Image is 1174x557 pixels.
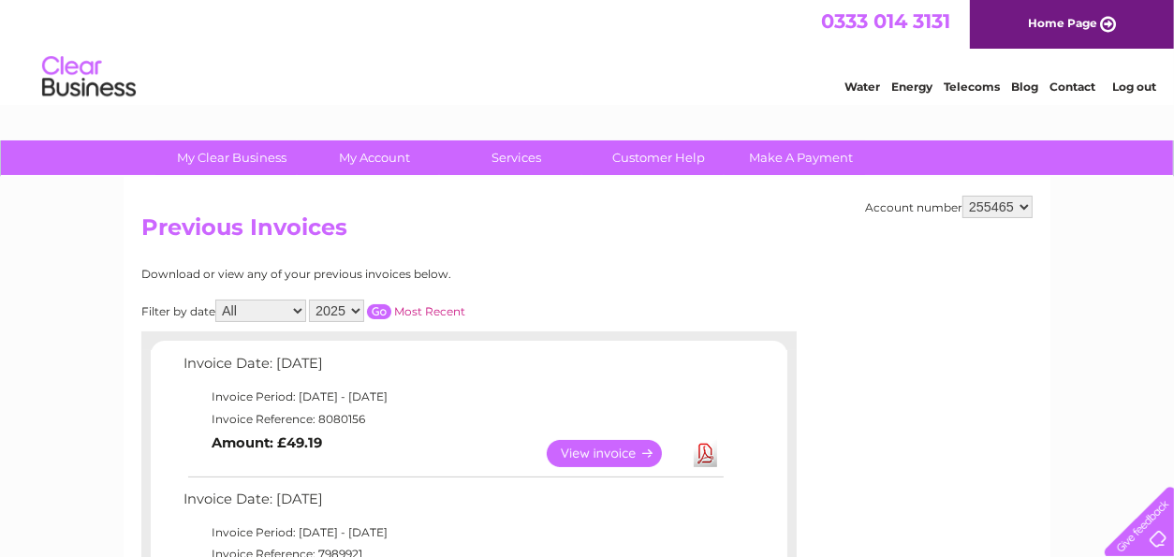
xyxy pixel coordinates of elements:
a: My Account [298,140,452,175]
a: View [547,440,684,467]
a: Services [440,140,594,175]
a: Energy [891,80,932,94]
a: Blog [1011,80,1038,94]
a: 0333 014 3131 [821,9,950,33]
a: Contact [1049,80,1095,94]
a: Water [844,80,880,94]
td: Invoice Reference: 8080156 [179,408,726,431]
a: Make A Payment [725,140,879,175]
div: Clear Business is a trading name of Verastar Limited (registered in [GEOGRAPHIC_DATA] No. 3667643... [146,10,1031,91]
a: Telecoms [944,80,1000,94]
a: My Clear Business [155,140,310,175]
a: Customer Help [582,140,737,175]
div: Account number [865,196,1033,218]
div: Download or view any of your previous invoices below. [141,268,633,281]
td: Invoice Period: [DATE] - [DATE] [179,386,726,408]
td: Invoice Period: [DATE] - [DATE] [179,521,726,544]
td: Invoice Date: [DATE] [179,351,726,386]
div: Filter by date [141,300,633,322]
td: Invoice Date: [DATE] [179,487,726,521]
b: Amount: £49.19 [212,434,322,451]
img: logo.png [41,49,137,106]
a: Most Recent [394,304,465,318]
a: Log out [1112,80,1156,94]
h2: Previous Invoices [141,214,1033,250]
a: Download [694,440,717,467]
